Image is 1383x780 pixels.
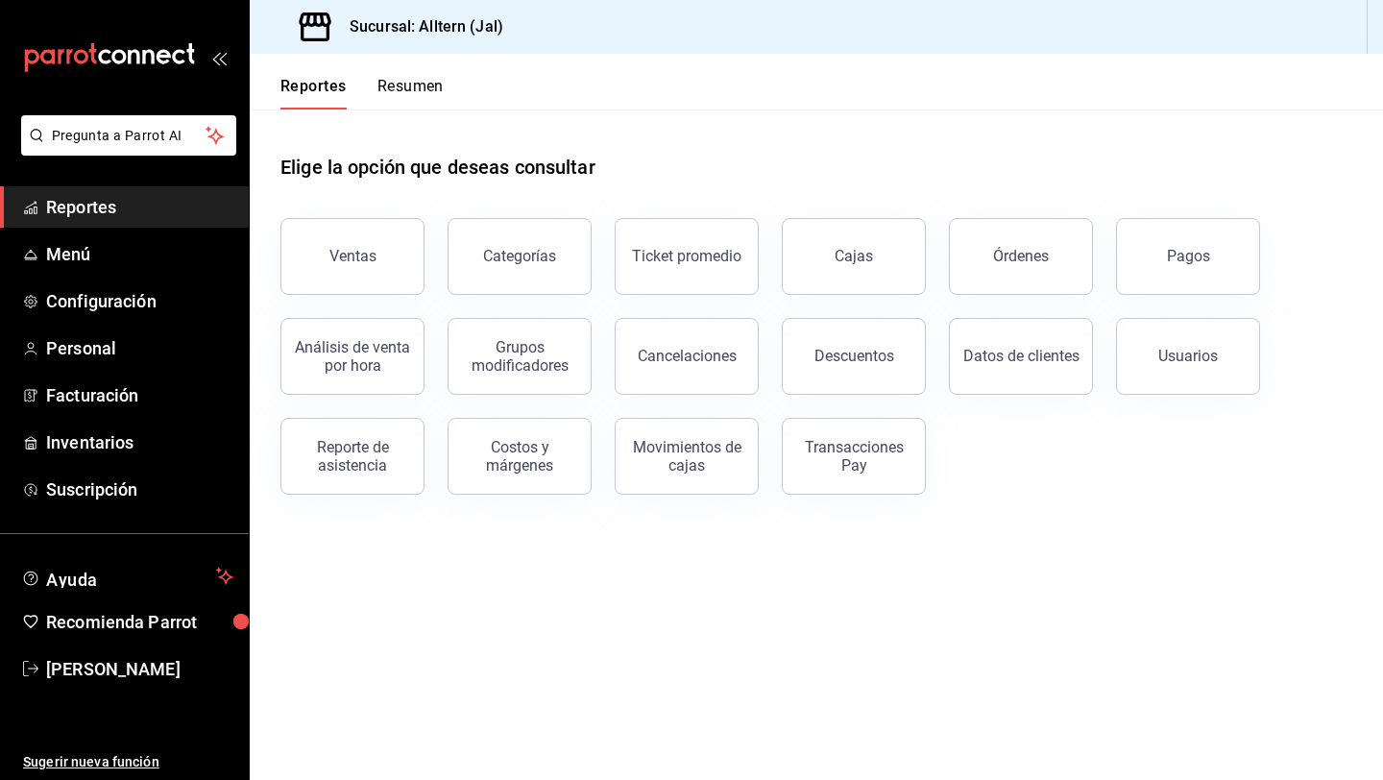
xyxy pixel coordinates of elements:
a: Pregunta a Parrot AI [13,139,236,159]
span: [PERSON_NAME] [46,656,233,682]
div: Usuarios [1158,347,1218,365]
span: Sugerir nueva función [23,752,233,772]
button: Descuentos [782,318,926,395]
button: Pregunta a Parrot AI [21,115,236,156]
div: Órdenes [993,247,1049,265]
button: Cajas [782,218,926,295]
div: Transacciones Pay [794,438,913,475]
span: Inventarios [46,429,233,455]
button: Cancelaciones [615,318,759,395]
div: Costos y márgenes [460,438,579,475]
button: Grupos modificadores [448,318,592,395]
h1: Elige la opción que deseas consultar [280,153,595,182]
span: Suscripción [46,476,233,502]
div: Movimientos de cajas [627,438,746,475]
span: Configuración [46,288,233,314]
button: Pagos [1116,218,1260,295]
div: Datos de clientes [963,347,1080,365]
button: Ticket promedio [615,218,759,295]
div: Categorías [483,247,556,265]
div: Cancelaciones [638,347,737,365]
button: Reporte de asistencia [280,418,425,495]
span: Recomienda Parrot [46,609,233,635]
div: Grupos modificadores [460,338,579,375]
div: navigation tabs [280,77,444,110]
div: Ticket promedio [632,247,741,265]
span: Personal [46,335,233,361]
button: Datos de clientes [949,318,1093,395]
div: Pagos [1167,247,1210,265]
button: Reportes [280,77,347,110]
button: Ventas [280,218,425,295]
button: Movimientos de cajas [615,418,759,495]
span: Menú [46,241,233,267]
button: open_drawer_menu [211,50,227,65]
button: Resumen [377,77,444,110]
div: Descuentos [814,347,894,365]
span: Pregunta a Parrot AI [52,126,206,146]
span: Reportes [46,194,233,220]
div: Ventas [329,247,376,265]
button: Categorías [448,218,592,295]
button: Transacciones Pay [782,418,926,495]
button: Órdenes [949,218,1093,295]
div: Análisis de venta por hora [293,338,412,375]
button: Usuarios [1116,318,1260,395]
h3: Sucursal: Alltern (Jal) [334,15,503,38]
button: Análisis de venta por hora [280,318,425,395]
div: Reporte de asistencia [293,438,412,475]
span: Ayuda [46,565,208,588]
span: Facturación [46,382,233,408]
div: Cajas [835,247,873,265]
button: Costos y márgenes [448,418,592,495]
